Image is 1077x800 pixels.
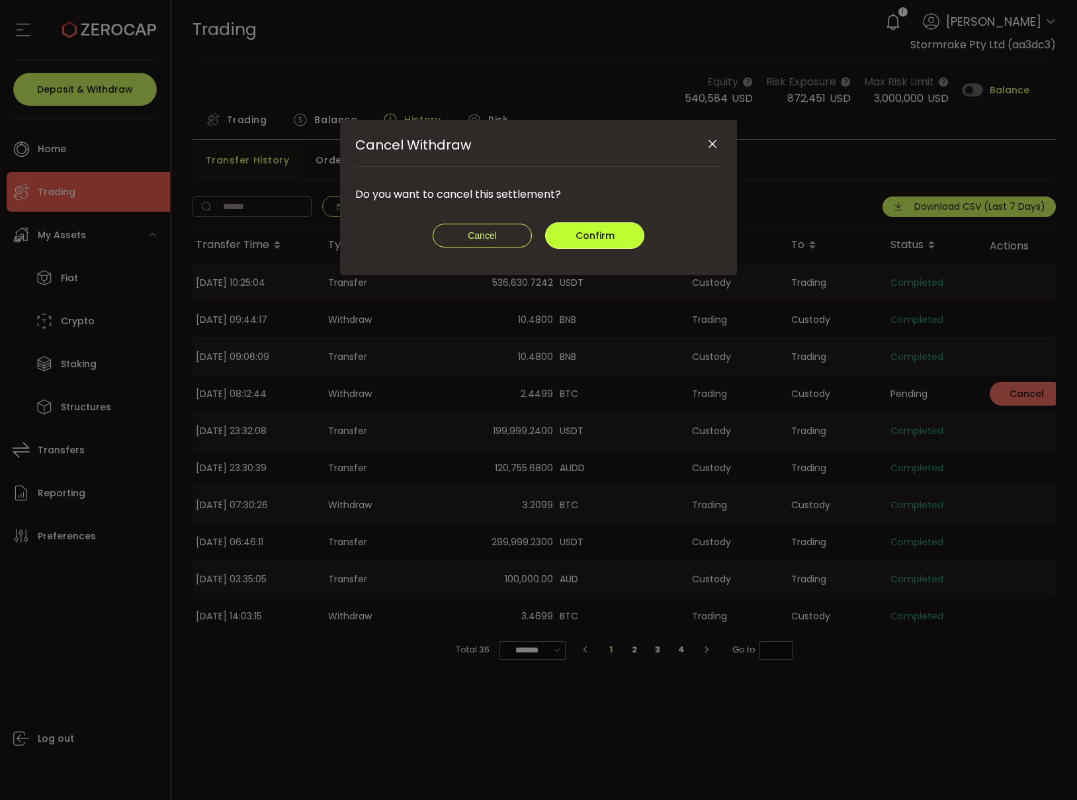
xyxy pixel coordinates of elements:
div: Cancel Withdraw [340,120,737,275]
iframe: Chat Widget [1011,736,1077,800]
button: Cancel [433,224,532,247]
button: Confirm [545,222,644,249]
button: Close [701,133,724,156]
span: Confirm [576,229,615,242]
span: Cancel [468,230,497,241]
span: Cancel Withdraw [355,136,471,154]
span: Do you want to cancel this settlement? [355,187,561,202]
